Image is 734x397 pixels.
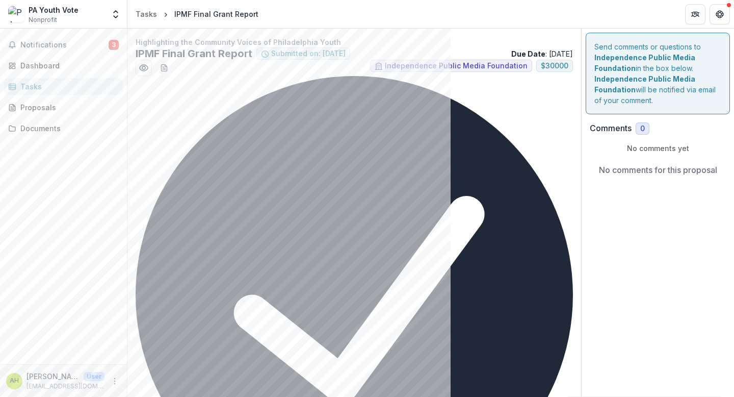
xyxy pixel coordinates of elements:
[4,99,123,116] a: Proposals
[594,75,695,94] strong: Independence Public Media Foundation
[109,4,123,24] button: Open entity switcher
[27,371,80,382] p: [PERSON_NAME]
[511,48,573,59] p: : [DATE]
[590,143,726,154] p: No comments yet
[136,37,573,47] p: Highlighting the Community Voices of Philadelphia Youth
[586,33,730,114] div: Send comments or questions to in the box below. will be notified via email of your comment.
[27,382,104,391] p: [EMAIL_ADDRESS][DOMAIN_NAME]
[4,37,123,53] button: Notifications3
[4,120,123,137] a: Documents
[136,47,252,60] h2: IPMF Final Grant Report
[20,123,115,134] div: Documents
[710,4,730,24] button: Get Help
[590,123,632,133] h2: Comments
[4,57,123,74] a: Dashboard
[20,102,115,113] div: Proposals
[8,6,24,22] img: PA Youth Vote
[541,62,568,70] span: $ 30000
[271,49,346,58] span: Submitted on: [DATE]
[385,62,528,70] span: Independence Public Media Foundation
[156,60,172,76] button: download-word-button
[136,9,157,19] div: Tasks
[109,40,119,50] span: 3
[4,78,123,95] a: Tasks
[29,15,57,24] span: Nonprofit
[511,49,545,58] strong: Due Date
[132,7,263,21] nav: breadcrumb
[132,7,161,21] a: Tasks
[685,4,705,24] button: Partners
[20,81,115,92] div: Tasks
[20,41,109,49] span: Notifications
[109,375,121,387] button: More
[174,9,258,19] div: IPMF Final Grant Report
[599,164,717,176] p: No comments for this proposal
[594,53,695,72] strong: Independence Public Media Foundation
[84,372,104,381] p: User
[20,60,115,71] div: Dashboard
[136,60,152,76] button: Preview 6506d3cb-0cb9-4ba2-831d-8a946b363220.pdf
[29,5,78,15] div: PA Youth Vote
[640,125,645,133] span: 0
[10,378,19,384] div: Angelique Hinton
